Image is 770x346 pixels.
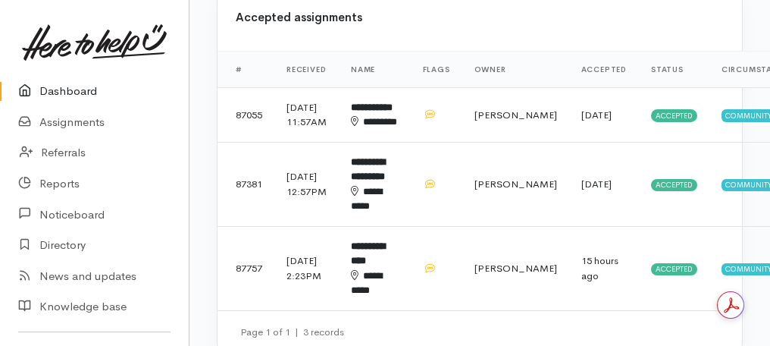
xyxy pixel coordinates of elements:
td: [DATE] 11:57AM [274,87,339,142]
th: Owner [462,51,569,87]
small: Page 1 of 1 3 records [240,326,344,338]
td: 87757 [218,226,274,310]
th: Accepted [569,51,639,87]
b: Accepted assignments [236,10,362,24]
td: [PERSON_NAME] [462,87,569,142]
time: [DATE] [581,178,612,190]
time: 15 hours ago [581,254,618,282]
td: 87055 [218,87,274,142]
span: Accepted [651,109,697,121]
th: Name [339,51,411,87]
td: [PERSON_NAME] [462,226,569,310]
span: | [295,326,299,338]
td: [DATE] 12:57PM [274,142,339,226]
td: [DATE] 2:23PM [274,226,339,310]
time: [DATE] [581,109,612,121]
th: Flags [411,51,462,87]
span: Accepted [651,179,697,191]
span: Accepted [651,263,697,275]
th: Received [274,51,339,87]
td: 87381 [218,142,274,226]
th: # [218,51,274,87]
th: Status [639,51,709,87]
td: [PERSON_NAME] [462,142,569,226]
